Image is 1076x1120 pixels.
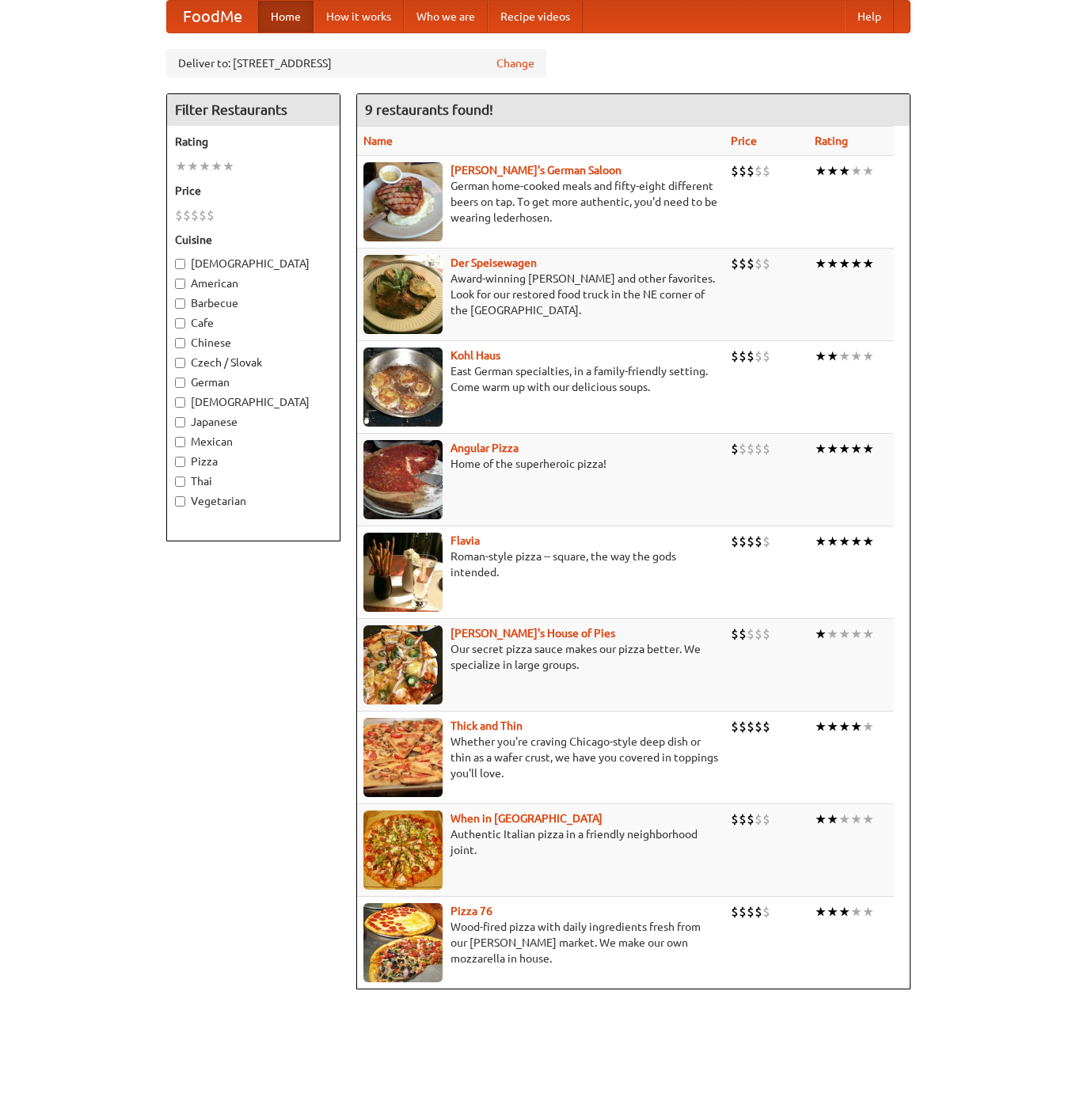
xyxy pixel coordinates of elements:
li: ★ [850,440,862,457]
b: Thick and Thin [451,719,523,732]
a: How it works [314,1,404,32]
li: $ [762,625,770,643]
li: $ [755,440,762,457]
li: $ [731,811,739,828]
li: $ [739,162,747,180]
li: $ [747,811,755,828]
li: $ [731,533,739,550]
b: Angular Pizza [451,442,519,454]
li: ★ [838,347,850,365]
a: Price [731,135,757,147]
img: speisewagen.jpg [363,255,443,334]
li: ★ [838,533,850,550]
li: $ [739,718,747,735]
li: $ [739,347,747,365]
b: Kohl Haus [451,349,500,362]
label: [DEMOGRAPHIC_DATA] [175,256,332,271]
a: Change [496,55,534,71]
li: $ [191,207,199,224]
li: ★ [862,162,874,180]
a: When in [GEOGRAPHIC_DATA] [451,812,603,825]
label: American [175,275,332,291]
li: ★ [838,440,850,457]
li: ★ [850,718,862,735]
p: Wood-fired pizza with daily ingredients fresh from our [PERSON_NAME] market. We make our own mozz... [363,919,718,966]
li: $ [762,440,770,457]
input: German [175,378,185,388]
li: ★ [838,625,850,643]
li: ★ [838,162,850,180]
label: Czech / Slovak [175,355,332,370]
li: $ [739,903,747,921]
li: ★ [850,533,862,550]
label: [DEMOGRAPHIC_DATA] [175,394,332,410]
input: American [175,279,185,289]
li: $ [747,718,755,735]
li: $ [207,207,215,224]
li: $ [739,625,747,643]
li: ★ [222,158,234,175]
label: Chinese [175,335,332,351]
li: $ [755,811,762,828]
li: $ [747,440,755,457]
h5: Price [175,183,332,199]
input: Chinese [175,338,185,348]
div: Deliver to: [STREET_ADDRESS] [166,49,546,78]
label: Barbecue [175,295,332,311]
a: [PERSON_NAME]'s House of Pies [451,627,615,640]
img: pizza76.jpg [363,903,443,982]
input: [DEMOGRAPHIC_DATA] [175,397,185,408]
input: Mexican [175,437,185,447]
li: ★ [815,440,827,457]
img: thick.jpg [363,718,443,797]
li: $ [739,255,747,272]
li: ★ [815,347,827,365]
p: Home of the superheroic pizza! [363,456,718,472]
p: Roman-style pizza -- square, the way the gods intended. [363,549,718,580]
li: ★ [838,811,850,828]
li: $ [762,718,770,735]
p: Our secret pizza sauce makes our pizza better. We specialize in large groups. [363,641,718,673]
li: $ [762,162,770,180]
li: $ [731,347,739,365]
li: ★ [827,718,838,735]
a: Help [845,1,894,32]
li: ★ [862,255,874,272]
input: Cafe [175,318,185,328]
p: Whether you're craving Chicago-style deep dish or thin as a wafer crust, we have you covered in t... [363,734,718,781]
a: Flavia [451,534,480,547]
li: ★ [827,255,838,272]
li: ★ [815,811,827,828]
p: East German specialties, in a family-friendly setting. Come warm up with our delicious soups. [363,363,718,395]
li: ★ [815,255,827,272]
h5: Cuisine [175,232,332,248]
li: $ [731,255,739,272]
input: Barbecue [175,298,185,309]
li: ★ [850,903,862,921]
a: Der Speisewagen [451,256,537,269]
li: ★ [850,255,862,272]
li: ★ [815,533,827,550]
li: $ [739,533,747,550]
li: $ [747,625,755,643]
li: ★ [815,625,827,643]
li: ★ [827,347,838,365]
li: ★ [862,440,874,457]
li: ★ [862,533,874,550]
li: ★ [815,903,827,921]
li: $ [762,903,770,921]
li: ★ [862,347,874,365]
label: Thai [175,473,332,489]
li: ★ [862,625,874,643]
label: German [175,374,332,390]
label: Vegetarian [175,493,332,509]
p: German home-cooked meals and fifty-eight different beers on tap. To get more authentic, you'd nee... [363,178,718,226]
p: Award-winning [PERSON_NAME] and other favorites. Look for our restored food truck in the NE corne... [363,271,718,318]
a: Home [258,1,314,32]
li: $ [731,162,739,180]
li: $ [183,207,191,224]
